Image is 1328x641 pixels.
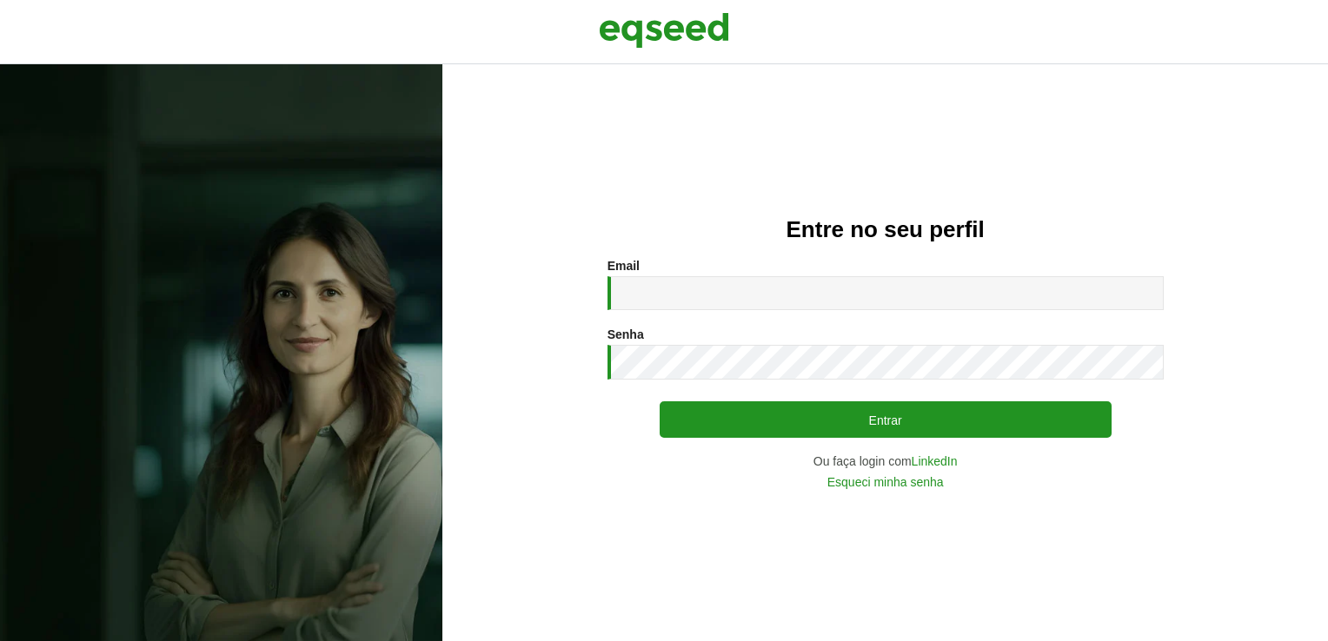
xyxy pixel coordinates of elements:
h2: Entre no seu perfil [477,217,1293,242]
a: Esqueci minha senha [827,476,944,488]
label: Senha [608,328,644,340]
button: Entrar [660,401,1112,438]
div: Ou faça login com [608,455,1164,467]
label: Email [608,260,640,272]
a: LinkedIn [912,455,958,467]
img: EqSeed Logo [599,9,729,52]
